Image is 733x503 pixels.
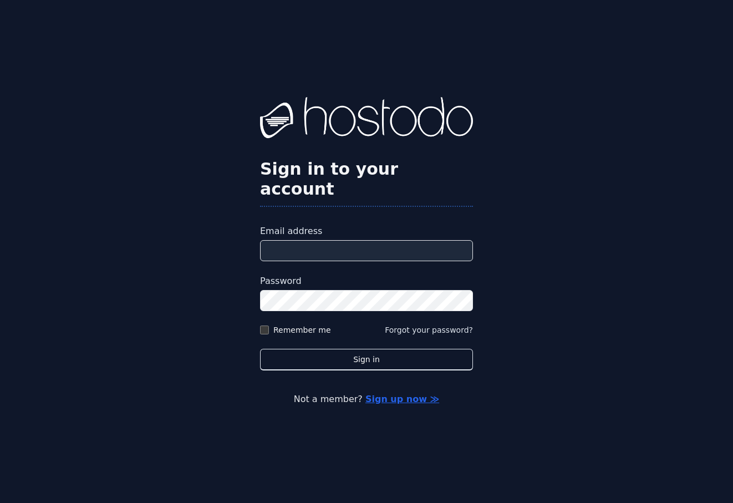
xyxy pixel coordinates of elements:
[365,394,439,404] a: Sign up now ≫
[53,393,680,406] p: Not a member?
[260,349,473,370] button: Sign in
[273,324,331,336] label: Remember me
[260,159,473,199] h2: Sign in to your account
[385,324,473,336] button: Forgot your password?
[260,225,473,238] label: Email address
[260,97,473,141] img: Hostodo
[260,275,473,288] label: Password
